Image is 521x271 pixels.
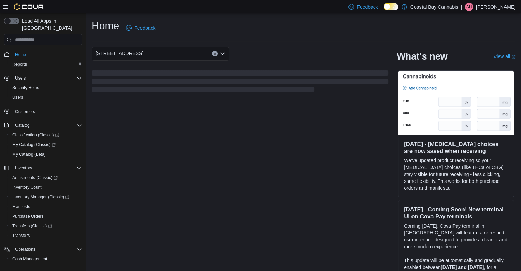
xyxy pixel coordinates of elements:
[10,222,82,230] span: Transfers (Classic)
[10,255,50,263] a: Cash Management
[404,206,508,220] h3: [DATE] - Coming Soon! New terminal UI on Cova Pay terminals
[12,204,30,209] span: Manifests
[466,3,472,11] span: AH
[12,164,35,172] button: Inventory
[15,52,26,58] span: Home
[14,3,44,10] img: Cova
[10,255,82,263] span: Cash Management
[10,193,72,201] a: Inventory Manager (Classic)
[10,231,82,240] span: Transfers
[12,62,27,67] span: Reports
[10,174,60,182] a: Adjustments (Classic)
[465,3,473,11] div: Alissa Hynds
[7,60,85,69] button: Reports
[1,73,85,83] button: Users
[10,183,44,191] a: Inventory Count
[10,60,30,69] a: Reports
[12,175,58,180] span: Adjustments (Classic)
[476,3,515,11] p: [PERSON_NAME]
[12,152,46,157] span: My Catalog (Beta)
[15,123,29,128] span: Catalog
[212,51,218,56] button: Clear input
[397,51,447,62] h2: What's new
[10,212,46,220] a: Purchase Orders
[1,49,85,59] button: Home
[10,202,82,211] span: Manifests
[493,54,515,59] a: View allExternal link
[12,121,32,129] button: Catalog
[7,173,85,183] a: Adjustments (Classic)
[7,183,85,192] button: Inventory Count
[12,107,38,116] a: Customers
[19,18,82,31] span: Load All Apps in [GEOGRAPHIC_DATA]
[15,75,26,81] span: Users
[10,131,62,139] a: Classification (Classic)
[511,55,515,59] svg: External link
[12,185,42,190] span: Inventory Count
[10,140,59,149] a: My Catalog (Classic)
[12,74,29,82] button: Users
[7,192,85,202] a: Inventory Manager (Classic)
[357,3,378,10] span: Feedback
[12,245,82,253] span: Operations
[7,140,85,149] a: My Catalog (Classic)
[10,84,42,92] a: Security Roles
[12,233,30,238] span: Transfers
[12,51,29,59] a: Home
[10,222,55,230] a: Transfers (Classic)
[134,24,155,31] span: Feedback
[10,202,33,211] a: Manifests
[96,49,143,58] span: [STREET_ADDRESS]
[7,254,85,264] button: Cash Management
[12,121,82,129] span: Catalog
[12,107,82,116] span: Customers
[10,93,26,102] a: Users
[123,21,158,35] a: Feedback
[12,95,23,100] span: Users
[1,106,85,116] button: Customers
[12,223,52,229] span: Transfers (Classic)
[15,109,35,114] span: Customers
[10,140,82,149] span: My Catalog (Classic)
[220,51,225,56] button: Open list of options
[441,264,484,270] strong: [DATE] and [DATE]
[7,149,85,159] button: My Catalog (Beta)
[10,193,82,201] span: Inventory Manager (Classic)
[10,150,82,158] span: My Catalog (Beta)
[10,60,82,69] span: Reports
[12,142,56,147] span: My Catalog (Classic)
[410,3,458,11] p: Coastal Bay Cannabis
[10,84,82,92] span: Security Roles
[12,164,82,172] span: Inventory
[7,130,85,140] a: Classification (Classic)
[7,211,85,221] button: Purchase Orders
[7,83,85,93] button: Security Roles
[92,19,119,33] h1: Home
[12,256,47,262] span: Cash Management
[12,213,44,219] span: Purchase Orders
[12,245,38,253] button: Operations
[12,50,82,59] span: Home
[15,165,32,171] span: Inventory
[10,212,82,220] span: Purchase Orders
[404,157,508,191] p: We've updated product receiving so your [MEDICAL_DATA] choices (like THCa or CBG) stay visible fo...
[10,93,82,102] span: Users
[12,194,69,200] span: Inventory Manager (Classic)
[7,221,85,231] a: Transfers (Classic)
[10,150,49,158] a: My Catalog (Beta)
[7,202,85,211] button: Manifests
[10,174,82,182] span: Adjustments (Classic)
[12,85,39,91] span: Security Roles
[12,132,59,138] span: Classification (Classic)
[12,74,82,82] span: Users
[10,231,32,240] a: Transfers
[15,247,35,252] span: Operations
[384,3,398,10] input: Dark Mode
[404,140,508,154] h3: [DATE] - [MEDICAL_DATA] choices are now saved when receiving
[10,131,82,139] span: Classification (Classic)
[7,93,85,102] button: Users
[7,231,85,240] button: Transfers
[92,72,388,94] span: Loading
[10,183,82,191] span: Inventory Count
